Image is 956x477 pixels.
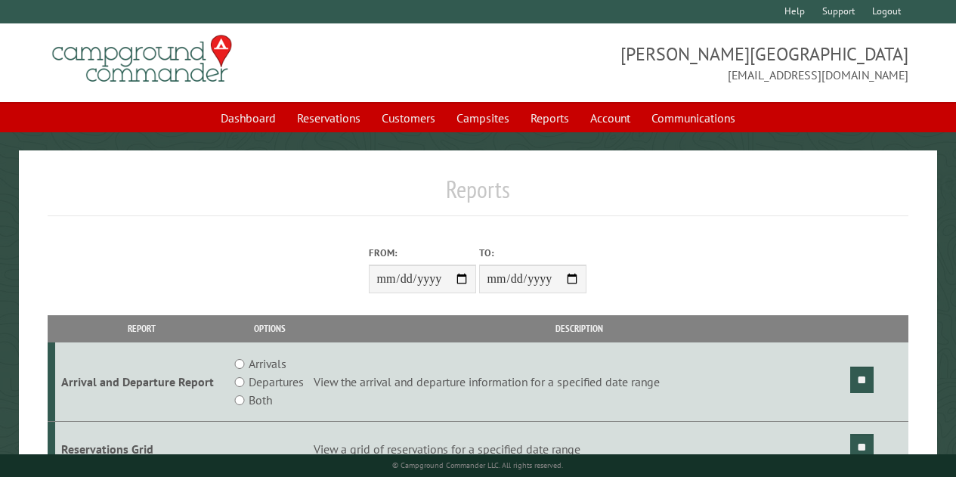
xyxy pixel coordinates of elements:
[479,246,586,260] label: To:
[55,422,227,477] td: Reservations Grid
[249,355,286,373] label: Arrivals
[249,391,272,409] label: Both
[288,104,370,132] a: Reservations
[392,460,563,470] small: © Campground Commander LLC. All rights reserved.
[521,104,578,132] a: Reports
[478,42,908,84] span: [PERSON_NAME][GEOGRAPHIC_DATA] [EMAIL_ADDRESS][DOMAIN_NAME]
[581,104,639,132] a: Account
[212,104,285,132] a: Dashboard
[373,104,444,132] a: Customers
[249,373,304,391] label: Departures
[369,246,476,260] label: From:
[447,104,518,132] a: Campsites
[642,104,744,132] a: Communications
[311,315,848,342] th: Description
[227,315,311,342] th: Options
[55,342,227,422] td: Arrival and Departure Report
[55,315,227,342] th: Report
[311,342,848,422] td: View the arrival and departure information for a specified date range
[48,175,908,216] h1: Reports
[311,422,848,477] td: View a grid of reservations for a specified date range
[48,29,237,88] img: Campground Commander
